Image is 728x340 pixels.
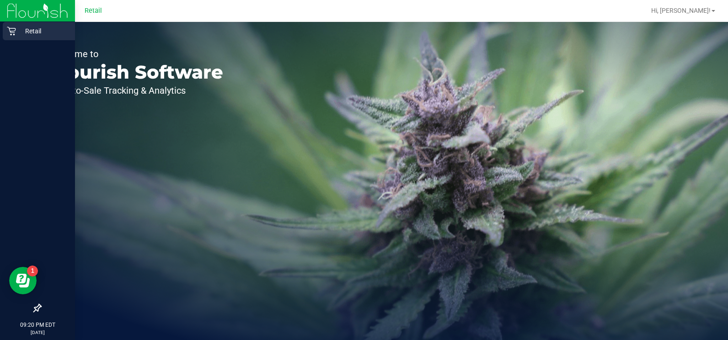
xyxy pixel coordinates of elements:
iframe: Resource center unread badge [27,266,38,276]
span: Hi, [PERSON_NAME]! [651,7,711,14]
p: Flourish Software [49,63,223,81]
p: Seed-to-Sale Tracking & Analytics [49,86,223,95]
span: Retail [85,7,102,15]
p: 09:20 PM EDT [4,321,71,329]
p: Welcome to [49,49,223,58]
iframe: Resource center [9,267,37,294]
inline-svg: Retail [7,27,16,36]
p: [DATE] [4,329,71,336]
p: Retail [16,26,71,37]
